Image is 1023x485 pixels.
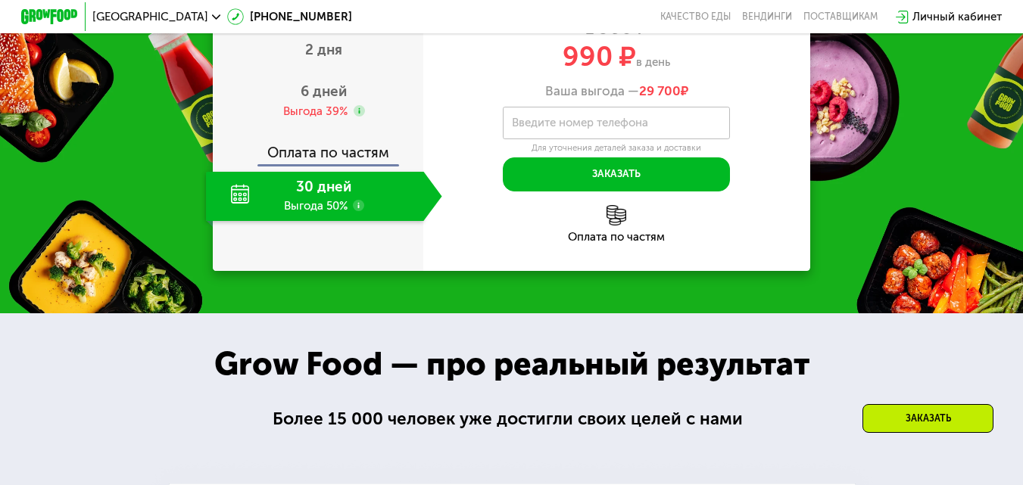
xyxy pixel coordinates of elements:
[423,83,809,99] div: Ваша выгода —
[423,232,809,243] div: Оплата по частям
[423,20,809,36] div: 1 980 ₽
[912,8,1002,26] div: Личный кабинет
[227,8,352,26] a: [PHONE_NUMBER]
[639,83,688,99] span: ₽
[503,157,730,191] button: Заказать
[862,404,993,433] div: Заказать
[283,104,348,120] div: Выгода 39%
[660,11,731,23] a: Качество еды
[273,406,750,433] div: Более 15 000 человек уже достигли своих целей с нами
[301,82,347,100] span: 6 дней
[639,83,681,98] span: 29 700
[92,11,208,23] span: [GEOGRAPHIC_DATA]
[563,40,636,73] span: 990 ₽
[189,340,834,388] div: Grow Food — про реальный результат
[636,55,670,69] span: в день
[214,132,423,164] div: Оплата по частям
[742,11,792,23] a: Вендинги
[607,205,626,225] img: l6xcnZfty9opOoJh.png
[512,119,648,126] label: Введите номер телефона
[503,142,730,154] div: Для уточнения деталей заказа и доставки
[803,11,878,23] div: поставщикам
[305,41,342,58] span: 2 дня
